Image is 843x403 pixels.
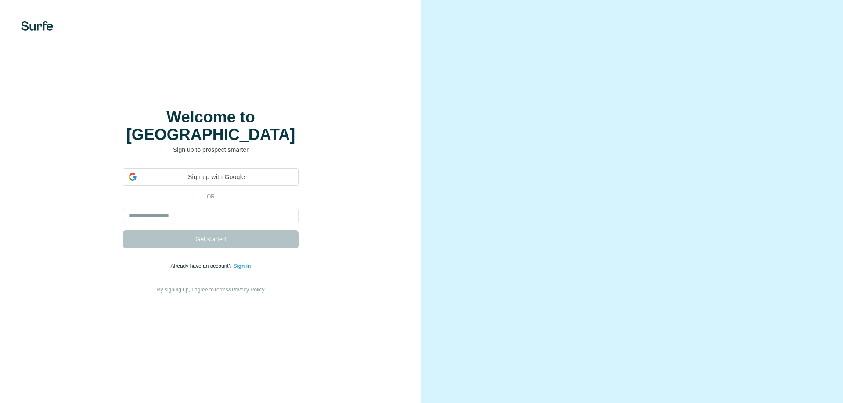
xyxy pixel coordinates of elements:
[233,263,251,269] a: Sign in
[157,287,265,293] span: By signing up, I agree to &
[123,168,299,186] div: Sign up with Google
[214,287,228,293] a: Terms
[232,287,265,293] a: Privacy Policy
[123,145,299,154] p: Sign up to prospect smarter
[21,21,53,31] img: Surfe's logo
[140,173,293,182] span: Sign up with Google
[171,263,234,269] span: Already have an account?
[197,193,225,201] p: or
[123,108,299,144] h1: Welcome to [GEOGRAPHIC_DATA]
